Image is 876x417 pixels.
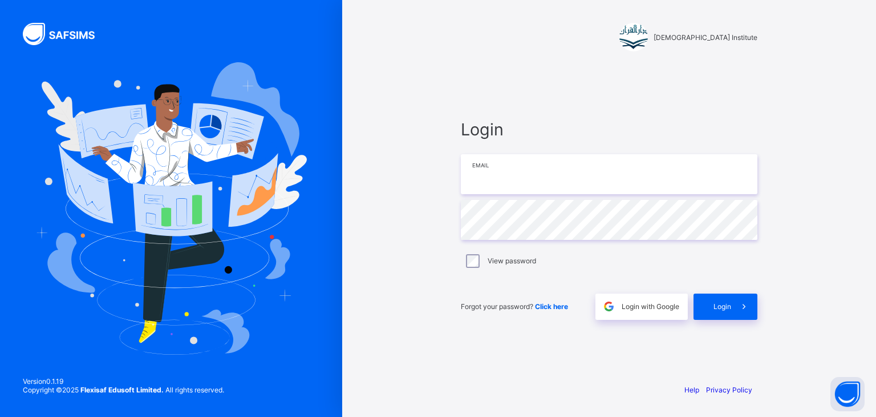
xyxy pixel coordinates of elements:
[602,300,615,313] img: google.396cfc9801f0270233282035f929180a.svg
[706,386,752,394] a: Privacy Policy
[23,386,224,394] span: Copyright © 2025 All rights reserved.
[654,33,757,42] span: [DEMOGRAPHIC_DATA] Institute
[461,302,568,311] span: Forgot your password?
[713,302,731,311] span: Login
[488,256,536,265] label: View password
[23,377,224,386] span: Version 0.1.19
[80,386,164,394] strong: Flexisaf Edusoft Limited.
[23,23,108,45] img: SAFSIMS Logo
[35,62,307,355] img: Hero Image
[684,386,699,394] a: Help
[830,377,865,411] button: Open asap
[622,302,679,311] span: Login with Google
[535,302,568,311] a: Click here
[461,119,757,139] span: Login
